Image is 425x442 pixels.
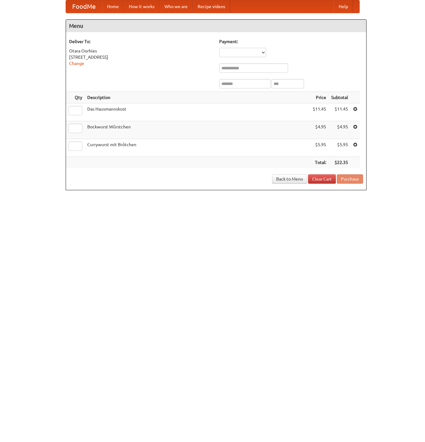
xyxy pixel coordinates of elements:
[69,48,213,54] div: Otara Oorhies
[329,121,351,139] td: $4.95
[69,38,213,45] h5: Deliver To:
[310,92,329,103] th: Price
[85,92,310,103] th: Description
[219,38,363,45] h5: Payment:
[310,103,329,121] td: $11.45
[124,0,159,13] a: How it works
[66,0,102,13] a: FoodMe
[272,174,307,184] a: Back to Menu
[69,61,84,66] a: Change
[329,92,351,103] th: Subtotal
[85,139,310,157] td: Currywurst mit Brötchen
[329,139,351,157] td: $5.95
[329,103,351,121] td: $11.45
[334,0,353,13] a: Help
[310,121,329,139] td: $4.95
[85,121,310,139] td: Bockwurst Würstchen
[310,139,329,157] td: $5.95
[159,0,193,13] a: Who we are
[308,174,336,184] a: Clear Cart
[66,20,366,32] h4: Menu
[337,174,363,184] button: Purchase
[102,0,124,13] a: Home
[66,92,85,103] th: Qty
[69,54,213,60] div: [STREET_ADDRESS]
[310,157,329,168] th: Total:
[329,157,351,168] th: $22.35
[85,103,310,121] td: Das Hausmannskost
[193,0,230,13] a: Recipe videos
